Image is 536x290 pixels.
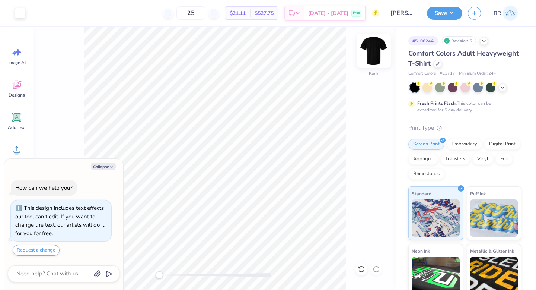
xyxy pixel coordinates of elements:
button: Request a change [13,245,60,256]
span: Standard [412,190,431,198]
input: – – [176,6,205,20]
span: Free [353,10,360,16]
span: Comfort Colors [408,70,436,77]
div: Screen Print [408,139,444,150]
span: RR [494,9,501,18]
div: Transfers [440,154,470,165]
img: Rigil Kent Ricardo [503,6,518,21]
span: Image AI [8,60,26,66]
span: Puff Ink [470,190,486,198]
img: Puff Ink [470,199,518,237]
span: Metallic & Glitter Ink [470,247,514,255]
span: Designs [9,92,25,98]
div: Embroidery [447,139,482,150]
span: $21.11 [230,9,246,17]
span: Add Text [8,124,26,130]
div: Revision 5 [442,36,476,45]
span: Minimum Order: 24 + [459,70,496,77]
div: Applique [408,154,438,165]
div: Foil [495,154,513,165]
span: Upload [9,157,24,163]
div: This color can be expedited for 5 day delivery. [417,100,509,113]
span: Neon Ink [412,247,430,255]
div: Vinyl [472,154,493,165]
strong: Fresh Prints Flash: [417,100,457,106]
span: # C1717 [440,70,455,77]
div: Accessibility label [156,271,163,279]
img: Back [359,36,389,66]
img: Standard [412,199,460,237]
button: Save [427,7,462,20]
div: How can we help you? [15,184,73,192]
div: # 510624A [408,36,438,45]
div: Print Type [408,124,521,132]
a: RR [490,6,521,21]
div: Rhinestones [408,168,444,180]
button: Collapse [91,163,116,170]
span: $527.75 [255,9,274,17]
span: [DATE] - [DATE] [308,9,348,17]
div: This design includes text effects our tool can't edit. If you want to change the text, our artist... [15,204,104,237]
div: Back [369,70,379,77]
input: Untitled Design [385,6,421,21]
span: Comfort Colors Adult Heavyweight T-Shirt [408,49,519,68]
div: Digital Print [484,139,520,150]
